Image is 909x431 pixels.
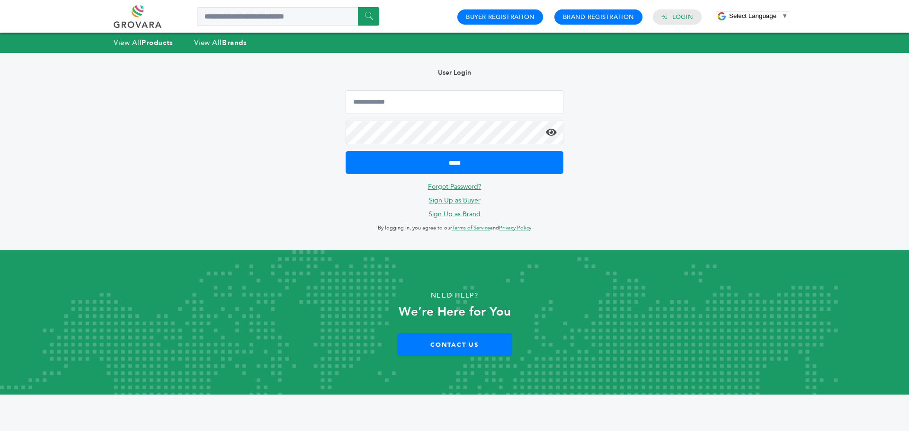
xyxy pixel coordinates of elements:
a: Sign Up as Brand [428,210,481,219]
strong: Products [142,38,173,47]
a: Terms of Service [452,224,490,231]
a: View AllBrands [194,38,247,47]
strong: We’re Here for You [399,303,511,320]
strong: Brands [222,38,247,47]
a: Brand Registration [563,13,634,21]
span: ▼ [782,12,788,19]
a: Contact Us [397,333,512,356]
input: Email Address [346,90,563,114]
span: Select Language [729,12,776,19]
a: Sign Up as Buyer [429,196,481,205]
input: Password [346,121,563,144]
b: User Login [438,68,471,77]
a: Login [672,13,693,21]
a: Forgot Password? [428,182,481,191]
p: Need Help? [45,289,864,303]
a: View AllProducts [114,38,173,47]
a: Buyer Registration [466,13,535,21]
a: Select Language​ [729,12,788,19]
p: By logging in, you agree to our and [346,222,563,234]
a: Privacy Policy [499,224,531,231]
input: Search a product or brand... [197,7,379,26]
